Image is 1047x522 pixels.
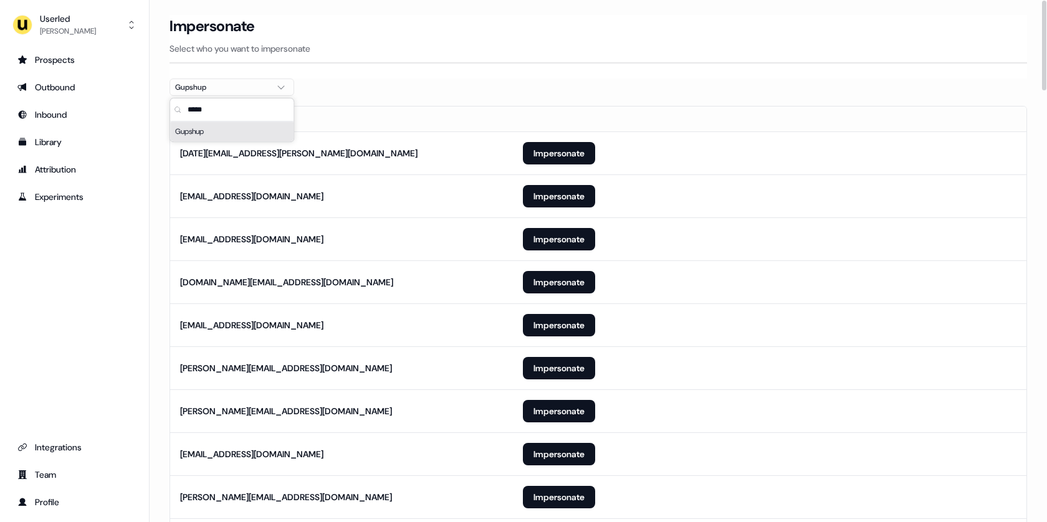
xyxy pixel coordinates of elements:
div: Prospects [17,54,131,66]
a: Go to prospects [10,50,139,70]
div: Team [17,468,131,481]
div: [EMAIL_ADDRESS][DOMAIN_NAME] [180,448,323,460]
a: Go to Inbound [10,105,139,125]
th: Email [170,107,513,131]
a: Go to team [10,465,139,485]
a: Go to experiments [10,187,139,207]
div: Integrations [17,441,131,453]
div: [PERSON_NAME] [40,25,96,37]
div: Experiments [17,191,131,203]
div: [DOMAIN_NAME][EMAIL_ADDRESS][DOMAIN_NAME] [180,276,393,288]
button: Userled[PERSON_NAME] [10,10,139,40]
p: Select who you want to impersonate [170,42,1027,55]
div: [PERSON_NAME][EMAIL_ADDRESS][DOMAIN_NAME] [180,405,392,417]
button: Impersonate [523,400,595,422]
a: Go to integrations [10,437,139,457]
button: Impersonate [523,142,595,164]
div: Library [17,136,131,148]
button: Impersonate [523,185,595,207]
div: Attribution [17,163,131,176]
div: [EMAIL_ADDRESS][DOMAIN_NAME] [180,319,323,331]
div: [EMAIL_ADDRESS][DOMAIN_NAME] [180,190,323,202]
button: Gupshup [170,78,294,96]
div: [EMAIL_ADDRESS][DOMAIN_NAME] [180,233,323,245]
button: Impersonate [523,443,595,465]
a: Go to templates [10,132,139,152]
button: Impersonate [523,357,595,379]
div: [DATE][EMAIL_ADDRESS][PERSON_NAME][DOMAIN_NAME] [180,147,418,159]
a: Go to profile [10,492,139,512]
div: Gupshup [170,121,294,141]
button: Impersonate [523,271,595,293]
div: Inbound [17,108,131,121]
div: [PERSON_NAME][EMAIL_ADDRESS][DOMAIN_NAME] [180,491,392,503]
h3: Impersonate [170,17,255,36]
button: Impersonate [523,314,595,336]
a: Go to outbound experience [10,77,139,97]
div: Userled [40,12,96,25]
div: [PERSON_NAME][EMAIL_ADDRESS][DOMAIN_NAME] [180,362,392,374]
button: Impersonate [523,486,595,508]
div: Gupshup [175,81,269,93]
div: Outbound [17,81,131,93]
button: Impersonate [523,228,595,250]
a: Go to attribution [10,159,139,179]
div: Profile [17,496,131,508]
